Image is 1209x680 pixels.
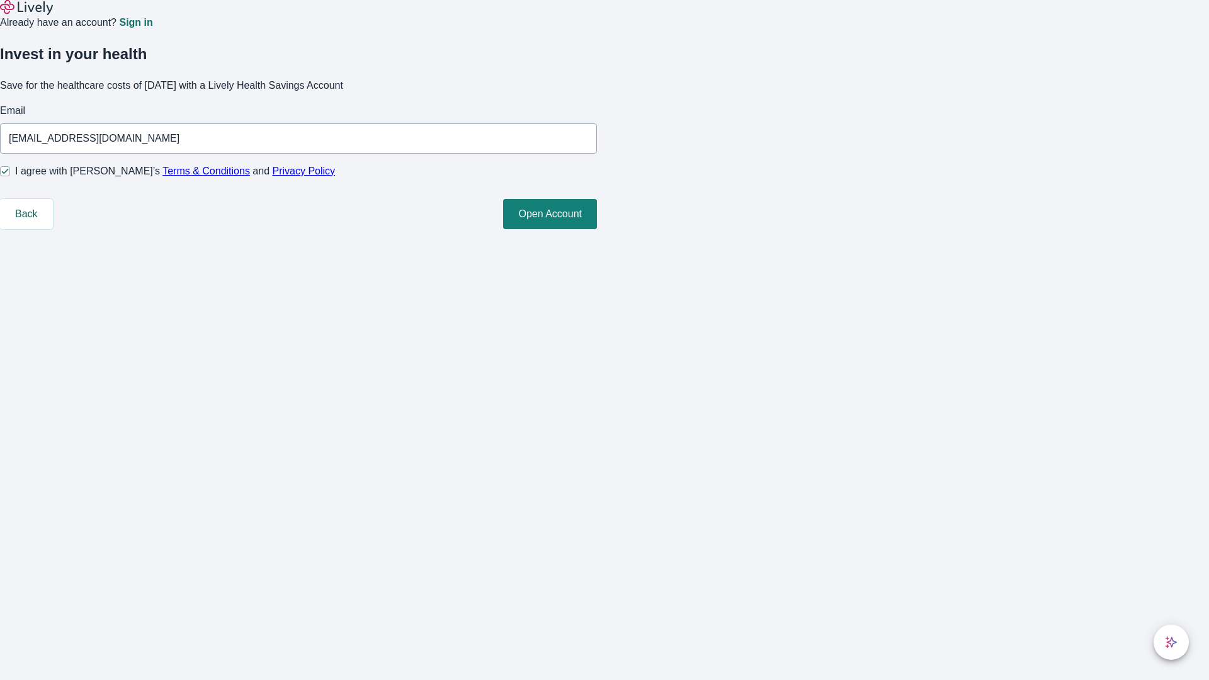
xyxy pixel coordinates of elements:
span: I agree with [PERSON_NAME]’s and [15,164,335,179]
a: Sign in [119,18,152,28]
svg: Lively AI Assistant [1165,636,1178,649]
a: Privacy Policy [273,166,336,176]
button: chat [1154,625,1189,660]
button: Open Account [503,199,597,229]
a: Terms & Conditions [162,166,250,176]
